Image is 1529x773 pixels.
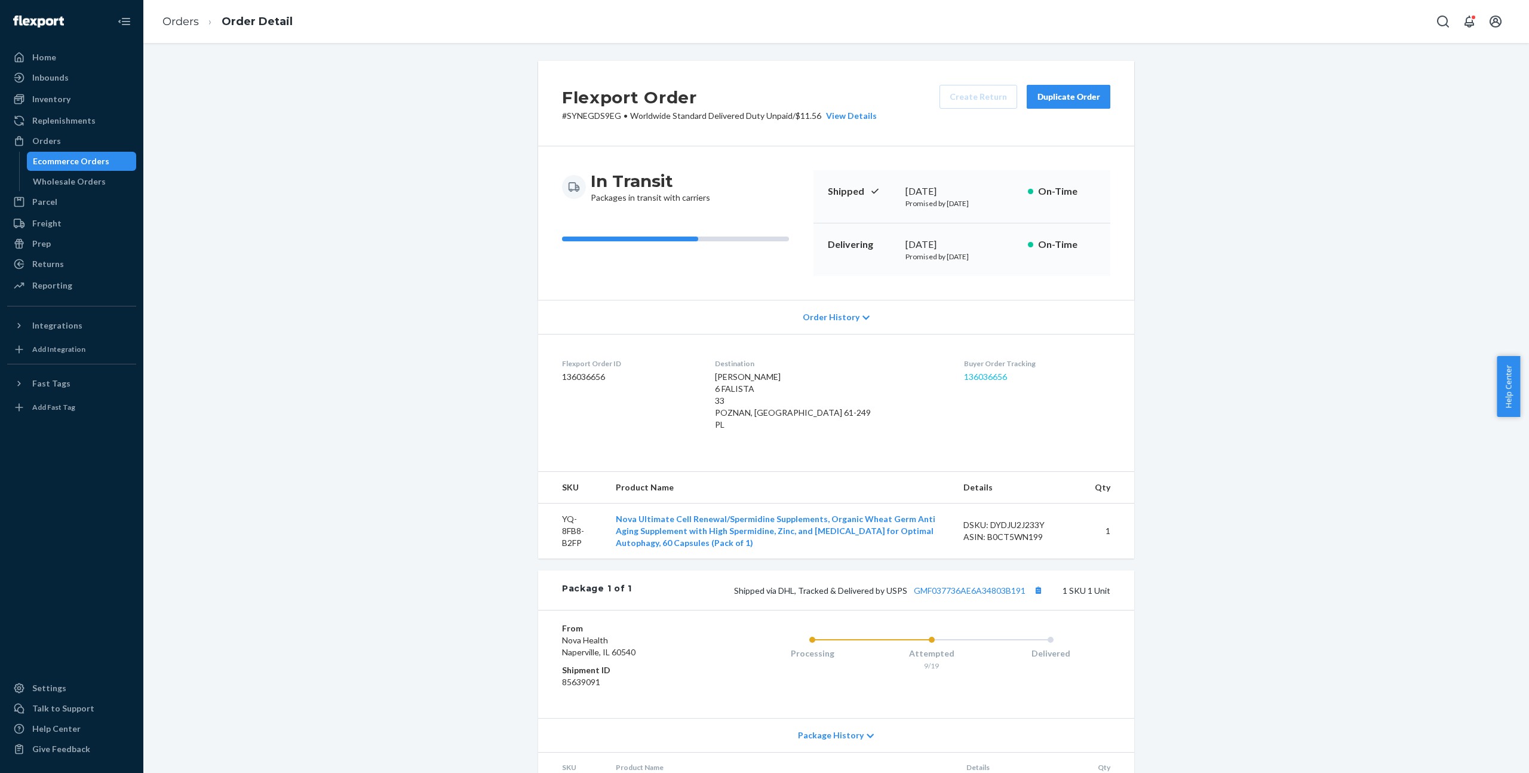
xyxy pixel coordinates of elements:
div: Returns [32,258,64,270]
td: 1 [1085,504,1134,559]
a: Returns [7,254,136,274]
div: Packages in transit with carriers [591,170,710,204]
div: [DATE] [905,238,1018,251]
div: Settings [32,682,66,694]
dt: Flexport Order ID [562,358,696,369]
p: On-Time [1038,185,1096,198]
div: Inventory [32,93,70,105]
div: Replenishments [32,115,96,127]
a: Reporting [7,276,136,295]
th: Product Name [606,472,954,504]
span: Package History [798,729,864,741]
div: 9/19 [872,661,991,671]
div: Parcel [32,196,57,208]
a: Order Detail [222,15,293,28]
div: Prep [32,238,51,250]
div: Ecommerce Orders [33,155,109,167]
div: Talk to Support [32,703,94,714]
button: Open notifications [1457,10,1481,33]
td: YQ-8FB8-B2FP [538,504,606,559]
button: Close Navigation [112,10,136,33]
dt: Shipment ID [562,664,705,676]
a: Add Integration [7,340,136,359]
div: Add Integration [32,344,85,354]
a: Orders [162,15,199,28]
div: DSKU: DYDJU2J233Y [963,519,1076,531]
div: Integrations [32,320,82,332]
a: Ecommerce Orders [27,152,137,171]
a: Home [7,48,136,67]
div: [DATE] [905,185,1018,198]
div: Help Center [32,723,81,735]
div: Duplicate Order [1037,91,1100,103]
div: ASIN: B0CT5WN199 [963,531,1076,543]
dd: 136036656 [562,371,696,383]
a: Talk to Support [7,699,136,718]
div: Wholesale Orders [33,176,106,188]
dt: From [562,622,705,634]
p: Promised by [DATE] [905,251,1018,262]
a: Replenishments [7,111,136,130]
a: GMF037736AE6A34803B191 [914,585,1026,596]
span: Shipped via DHL, Tracked & Delivered by USPS [734,585,1046,596]
a: Add Fast Tag [7,398,136,417]
div: Freight [32,217,62,229]
button: Give Feedback [7,740,136,759]
button: Copy tracking number [1030,582,1046,598]
dd: 85639091 [562,676,705,688]
p: Delivering [828,238,896,251]
th: Details [954,472,1085,504]
p: # SYNEGDS9EG / $11.56 [562,110,877,122]
p: On-Time [1038,238,1096,251]
button: Open account menu [1484,10,1507,33]
div: Package 1 of 1 [562,582,632,598]
span: • [624,111,628,121]
div: Add Fast Tag [32,402,75,412]
button: Help Center [1497,356,1520,417]
button: Integrations [7,316,136,335]
button: Duplicate Order [1027,85,1110,109]
span: Order History [803,311,859,323]
a: Inventory [7,90,136,109]
ol: breadcrumbs [153,4,302,39]
span: Nova Health Naperville, IL 60540 [562,635,635,657]
div: Home [32,51,56,63]
p: Shipped [828,185,896,198]
a: Nova Ultimate Cell Renewal/Spermidine Supplements, Organic Wheat Germ Anti Aging Supplement with ... [616,514,935,548]
div: Fast Tags [32,378,70,389]
button: Create Return [939,85,1017,109]
a: Settings [7,679,136,698]
a: Freight [7,214,136,233]
dt: Destination [715,358,945,369]
div: Give Feedback [32,743,90,755]
div: 1 SKU 1 Unit [632,582,1110,598]
a: Orders [7,131,136,151]
a: Wholesale Orders [27,172,137,191]
a: Parcel [7,192,136,211]
button: View Details [821,110,877,122]
span: [PERSON_NAME] 6 FALISTA 33 POZNAN, [GEOGRAPHIC_DATA] 61-249 PL [715,372,871,430]
div: Attempted [872,648,991,659]
div: Orders [32,135,61,147]
a: 136036656 [964,372,1007,382]
h2: Flexport Order [562,85,877,110]
a: Inbounds [7,68,136,87]
img: Flexport logo [13,16,64,27]
div: Delivered [991,648,1110,659]
th: Qty [1085,472,1134,504]
a: Help Center [7,719,136,738]
button: Open Search Box [1431,10,1455,33]
a: Prep [7,234,136,253]
p: Promised by [DATE] [905,198,1018,208]
dt: Buyer Order Tracking [964,358,1110,369]
h3: In Transit [591,170,710,192]
div: Reporting [32,280,72,292]
span: Worldwide Standard Delivered Duty Unpaid [630,111,793,121]
button: Fast Tags [7,374,136,393]
div: Processing [753,648,872,659]
div: Inbounds [32,72,69,84]
th: SKU [538,472,606,504]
